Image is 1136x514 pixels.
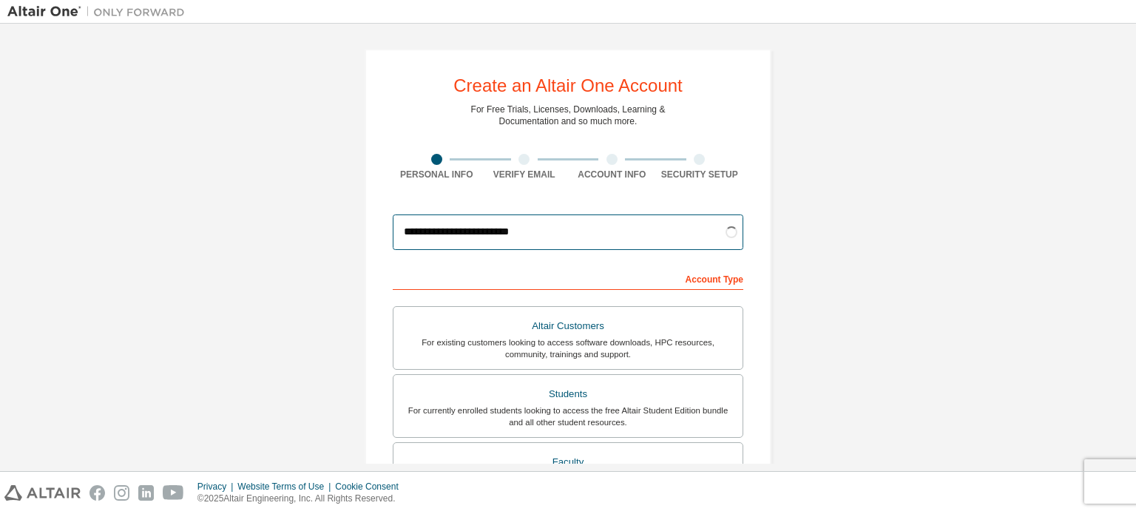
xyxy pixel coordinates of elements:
div: Privacy [197,481,237,493]
img: instagram.svg [114,485,129,501]
div: Verify Email [481,169,569,180]
img: Altair One [7,4,192,19]
div: For Free Trials, Licenses, Downloads, Learning & Documentation and so much more. [471,104,666,127]
p: © 2025 Altair Engineering, Inc. All Rights Reserved. [197,493,408,505]
div: For existing customers looking to access software downloads, HPC resources, community, trainings ... [402,337,734,360]
img: altair_logo.svg [4,485,81,501]
div: Students [402,384,734,405]
div: Website Terms of Use [237,481,335,493]
img: facebook.svg [89,485,105,501]
div: Create an Altair One Account [453,77,683,95]
img: youtube.svg [163,485,184,501]
div: Cookie Consent [335,481,407,493]
div: Personal Info [393,169,481,180]
div: Account Info [568,169,656,180]
div: Security Setup [656,169,744,180]
div: Account Type [393,266,743,290]
div: Altair Customers [402,316,734,337]
img: linkedin.svg [138,485,154,501]
div: Faculty [402,452,734,473]
div: For currently enrolled students looking to access the free Altair Student Edition bundle and all ... [402,405,734,428]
